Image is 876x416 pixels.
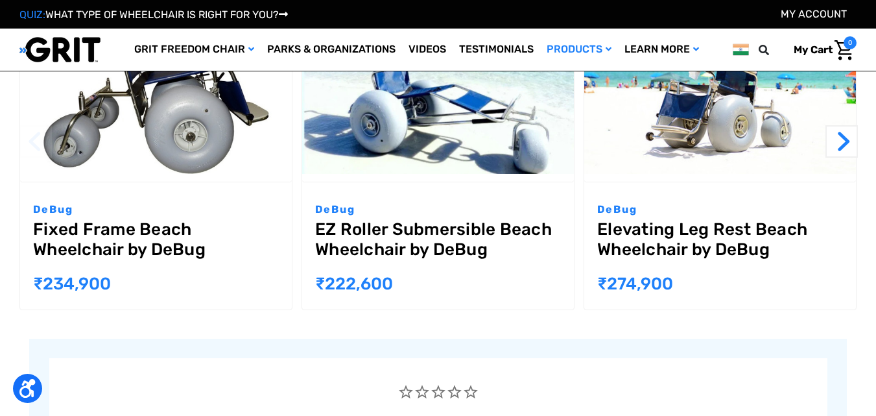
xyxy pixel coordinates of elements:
a: Elevating Leg Rest Beach Wheelchair by DeBug,$2,950.00 [597,219,843,266]
a: Videos [402,29,453,71]
span: ₹‌222,600 [315,274,393,294]
p: DeBug [33,202,279,217]
span: My Cart [794,43,833,56]
a: Account [781,8,847,20]
a: Learn More [618,29,705,71]
button: Go to slide 2 of 2 [825,125,858,158]
span: ₹‌234,900 [33,274,111,294]
p: DeBug [597,202,843,217]
input: Search [764,36,784,64]
a: QUIZ:WHAT TYPE OF WHEELCHAIR IS RIGHT FOR YOU? [19,8,288,21]
span: QUIZ: [19,8,45,21]
a: Parks & Organizations [261,29,402,71]
a: GRIT Freedom Chair [128,29,261,71]
img: in.png [733,42,749,58]
img: Cart [835,40,853,60]
a: Products [540,29,618,71]
button: Go to slide 2 of 2 [19,125,52,158]
p: DeBug [315,202,561,217]
img: GRIT All-Terrain Wheelchair and Mobility Equipment [19,36,101,63]
a: Fixed Frame Beach Wheelchair by DeBug,$2,520.00 [33,219,279,266]
a: EZ Roller Submersible Beach Wheelchair by DeBug,$2,388.75 [315,219,561,266]
a: Cart with 0 items [784,36,857,64]
span: 0 [844,36,857,49]
a: Testimonials [453,29,540,71]
span: ₹‌274,900 [597,274,673,294]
